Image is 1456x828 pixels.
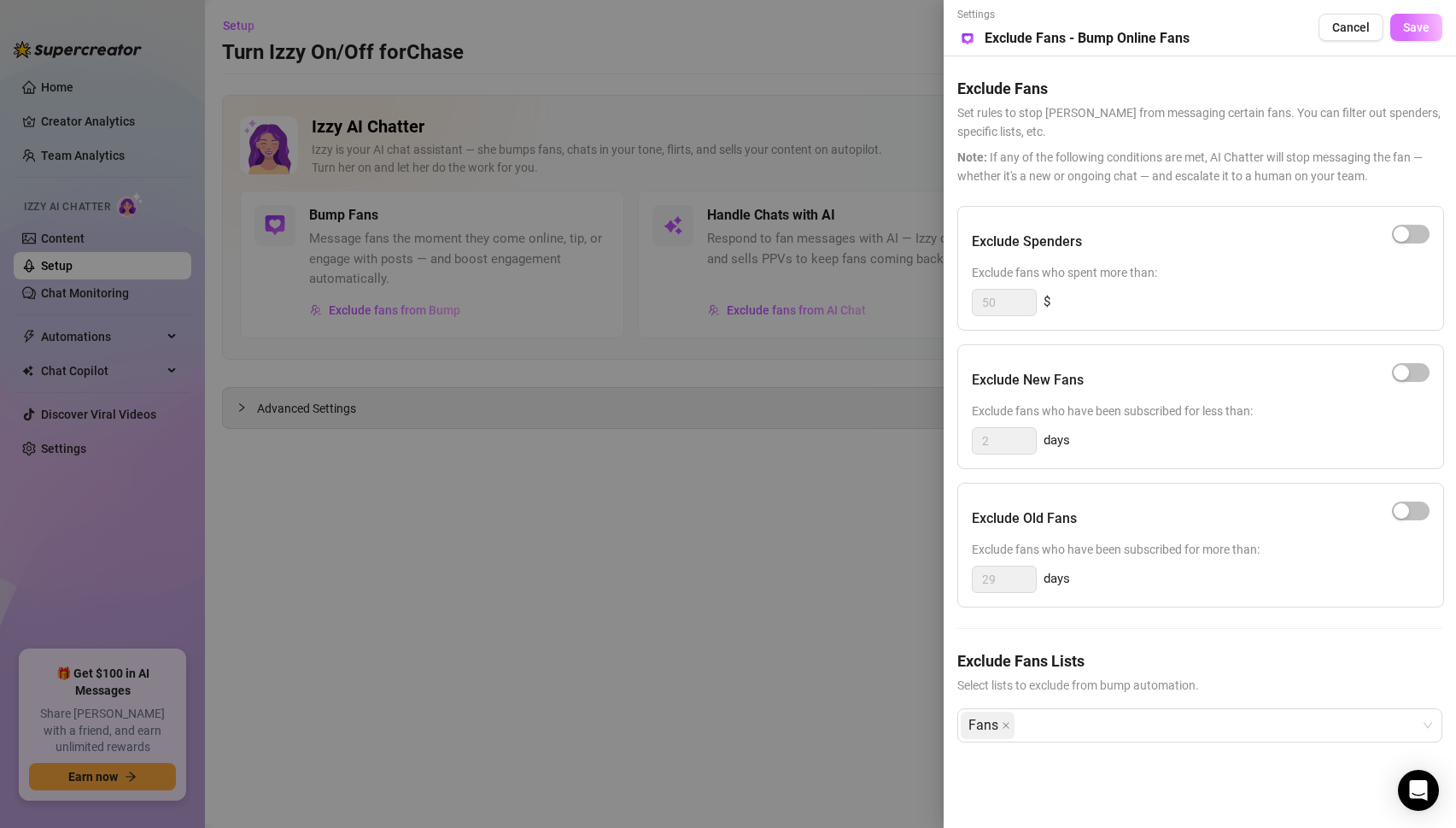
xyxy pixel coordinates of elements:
span: Exclude fans who have been subscribed for more than: [972,540,1430,559]
span: days [1044,569,1070,590]
span: Settings [957,7,1190,23]
span: days [1044,431,1070,451]
span: If any of the following conditions are met, AI Chatter will stop messaging the fan — whether it's... [957,148,1442,185]
span: Fans [961,712,1015,739]
span: Set rules to stop [PERSON_NAME] from messaging certain fans. You can filter out spenders, specifi... [957,103,1442,141]
span: $ [1044,292,1050,313]
h5: Exclude Old Fans [972,508,1077,529]
button: Save [1390,14,1442,41]
span: Note: [957,150,987,164]
button: Cancel [1319,14,1383,41]
span: Exclude fans who have been subscribed for less than: [972,402,1430,420]
h5: Exclude Fans - Bump Online Fans [985,28,1190,49]
h5: Exclude Spenders [972,232,1082,252]
h5: Exclude Fans [957,77,1442,100]
span: close [1002,721,1010,730]
h5: Exclude Fans Lists [957,649,1442,672]
h5: Exclude New Fans [972,370,1084,391]
span: Cancel [1332,21,1370,34]
span: Fans [968,713,998,738]
span: Select lists to exclude from bump automation. [957,676,1442,695]
span: Exclude fans who spent more than: [972,263,1430,282]
span: Save [1403,21,1430,34]
div: Open Intercom Messenger [1398,770,1439,811]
